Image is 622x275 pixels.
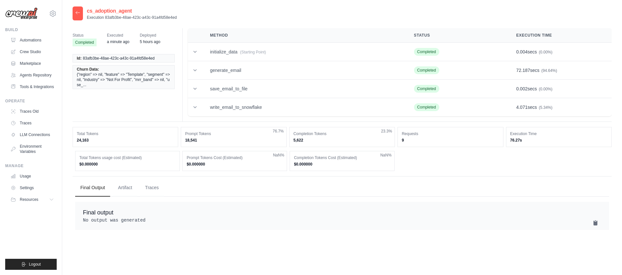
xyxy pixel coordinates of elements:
[77,131,174,136] dt: Total Tokens
[8,82,57,92] a: Tools & Integrations
[510,131,607,136] dt: Execution Time
[414,66,439,74] span: Completed
[8,183,57,193] a: Settings
[516,68,530,73] span: 72.187
[8,70,57,80] a: Agents Repository
[202,43,406,61] td: initialize_data
[516,49,527,54] span: 0.004
[83,209,113,216] span: Final output
[187,162,283,167] dd: $0.000000
[5,27,57,32] div: Build
[79,162,176,167] dd: $0.000000
[140,179,164,197] button: Traces
[240,50,266,54] span: (Starting Point)
[20,197,38,202] span: Resources
[5,98,57,104] div: Operate
[73,39,97,46] span: Completed
[8,35,57,45] a: Automations
[8,130,57,140] a: LLM Connections
[508,80,612,98] td: secs
[185,131,282,136] dt: Prompt Tokens
[113,179,137,197] button: Artifact
[140,32,160,39] span: Deployed
[8,118,57,128] a: Traces
[406,28,509,43] th: Status
[107,32,129,39] span: Executed
[8,171,57,181] a: Usage
[8,58,57,69] a: Marketplace
[508,43,612,61] td: secs
[294,138,391,143] dd: 5,622
[83,56,155,61] span: 83afb3be-48ae-423c-a43c-91a4fd58e4ed
[77,72,170,87] span: {"region" => nil, "feature" => "Template", "segment" => nil, "industry" => "Not For Profit", "mrr...
[87,7,177,15] h2: cs_adoption_agent
[107,40,129,44] time: September 29, 2025 at 18:38 PDT
[402,138,499,143] dd: 9
[539,87,552,91] span: (0.00%)
[516,86,527,91] span: 0.002
[140,40,160,44] time: September 29, 2025 at 13:51 PDT
[73,32,97,39] span: Status
[202,80,406,98] td: save_email_to_file
[294,162,390,167] dd: $0.000000
[77,56,82,61] span: Id:
[402,131,499,136] dt: Requests
[510,138,607,143] dd: 76.27s
[8,141,57,157] a: Environment Variables
[202,28,406,43] th: Method
[77,138,174,143] dd: 24,163
[185,138,282,143] dd: 18,541
[539,105,552,110] span: (5.34%)
[414,103,439,111] span: Completed
[79,155,176,160] dt: Total Tokens usage cost (Estimated)
[273,153,284,158] span: NaN%
[202,61,406,80] td: generate_email
[294,155,390,160] dt: Completion Tokens Cost (Estimated)
[8,106,57,117] a: Traces Old
[380,153,392,158] span: NaN%
[381,129,392,134] span: 23.3%
[87,15,177,20] p: Execution 83afb3be-48ae-423c-a43c-91a4fd58e4ed
[83,217,601,223] pre: No output was generated
[187,155,283,160] dt: Prompt Tokens Cost (Estimated)
[414,85,439,93] span: Completed
[5,163,57,168] div: Manage
[508,28,612,43] th: Execution Time
[8,47,57,57] a: Crew Studio
[508,61,612,80] td: secs
[294,131,391,136] dt: Completion Tokens
[539,50,552,54] span: (0.00%)
[508,98,612,117] td: secs
[29,262,41,267] span: Logout
[5,7,38,20] img: Logo
[202,98,406,117] td: write_email_to_snowflake
[516,105,527,110] span: 4.071
[75,179,110,197] button: Final Output
[273,129,284,134] span: 76.7%
[414,48,439,56] span: Completed
[5,259,57,270] button: Logout
[541,68,557,73] span: (94.64%)
[77,67,99,72] span: Churn Data:
[8,194,57,205] button: Resources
